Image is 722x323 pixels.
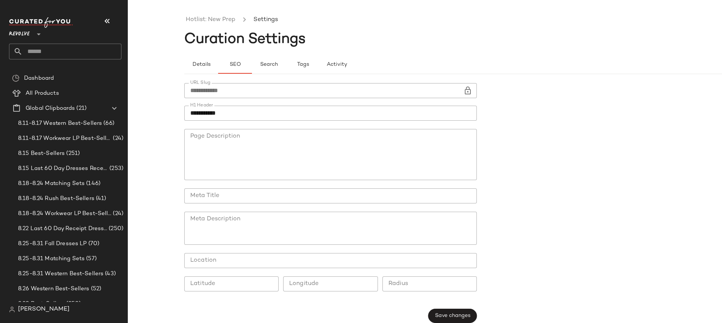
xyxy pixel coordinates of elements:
span: (250) [65,300,81,308]
span: 8.15 Last 60 Day Dresses Receipt [18,164,108,173]
span: 8.11-8.17 Workwear LP Best-Sellers [18,134,111,143]
span: 8.25-8.31 Western Best-Sellers [18,270,103,278]
a: Hotlist: New Prep [186,15,235,25]
img: svg%3e [9,306,15,312]
span: Search [260,62,278,68]
span: 8.18-8.24 Rush Best-Sellers [18,194,94,203]
span: 8.11-8.17 Western Best-Sellers [18,119,102,128]
span: 8.26 Western Best-Sellers [18,285,89,293]
span: Activity [326,62,347,68]
span: (70) [87,240,100,248]
span: 8.18-8.24 Matching Sets [18,179,85,188]
span: 8.15 Best-Sellers [18,149,65,158]
span: (52) [89,285,102,293]
span: (251) [65,149,80,158]
span: (57) [85,255,97,263]
img: cfy_white_logo.C9jOOHJF.svg [9,17,73,28]
span: (21) [75,104,86,113]
span: (253) [108,164,123,173]
span: (250) [107,224,123,233]
span: [PERSON_NAME] [18,305,70,314]
img: svg%3e [12,74,20,82]
span: Save changes [435,313,470,319]
span: Global Clipboards [26,104,75,113]
span: 8.25-8.31 Fall Dresses LP [18,240,87,248]
span: (66) [102,119,114,128]
span: All Products [26,89,59,98]
span: Revolve [9,26,30,39]
span: Curation Settings [184,32,306,47]
span: 8.29 Best-Sellers [18,300,65,308]
span: Details [192,62,210,68]
span: (146) [85,179,100,188]
span: Tags [296,62,309,68]
span: SEO [229,62,241,68]
li: Settings [252,15,279,25]
span: (41) [94,194,106,203]
span: (24) [111,134,123,143]
span: 8.18-8.24 Workwear LP Best-Sellers [18,209,111,218]
span: (24) [111,209,123,218]
span: (43) [103,270,116,278]
span: 8.25-8.31 Matching Sets [18,255,85,263]
span: 8.22 Last 60 Day Receipt Dresses [18,224,107,233]
span: Dashboard [24,74,54,83]
button: Save changes [428,309,477,323]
